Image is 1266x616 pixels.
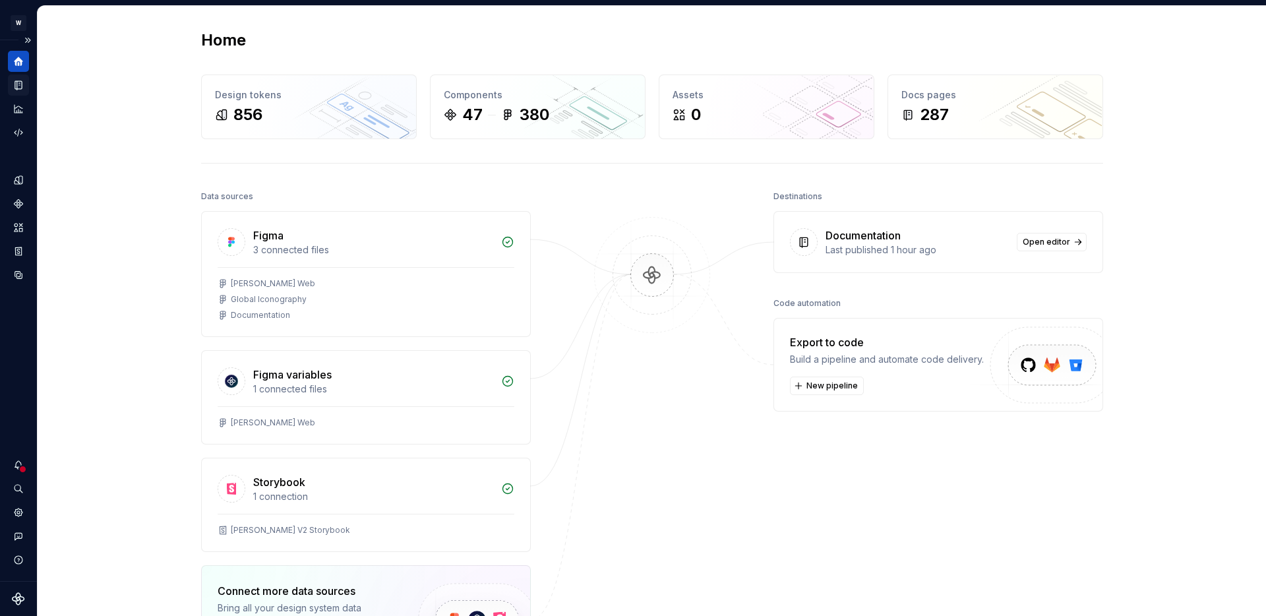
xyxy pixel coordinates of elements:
a: Data sources [8,264,29,286]
button: Expand sidebar [18,31,37,49]
div: 1 connection [253,490,493,503]
div: 287 [920,104,949,125]
a: Design tokens856 [201,75,417,139]
div: Components [444,88,632,102]
div: Connect more data sources [218,583,396,599]
div: Documentation [231,310,290,321]
button: New pipeline [790,377,864,395]
div: 856 [233,104,262,125]
div: 3 connected files [253,243,493,257]
span: New pipeline [806,381,858,391]
a: Assets0 [659,75,874,139]
a: Components47380 [430,75,646,139]
div: Storybook [253,474,305,490]
a: Storybook1 connection[PERSON_NAME] V2 Storybook [201,458,531,552]
h2: Home [201,30,246,51]
div: Design tokens [215,88,403,102]
div: Global Iconography [231,294,307,305]
button: W [3,9,34,37]
a: Settings [8,502,29,523]
div: [PERSON_NAME] V2 Storybook [231,525,350,536]
div: Data sources [201,187,253,206]
div: Destinations [773,187,822,206]
a: Code automation [8,122,29,143]
div: 1 connected files [253,383,493,396]
div: Documentation [826,228,901,243]
a: Home [8,51,29,72]
button: Contact support [8,526,29,547]
div: 47 [462,104,483,125]
div: W [11,15,26,31]
a: Analytics [8,98,29,119]
svg: Supernova Logo [12,592,25,605]
a: Figma3 connected files[PERSON_NAME] WebGlobal IconographyDocumentation [201,211,531,337]
button: Notifications [8,454,29,476]
div: [PERSON_NAME] Web [231,417,315,428]
div: [PERSON_NAME] Web [231,278,315,289]
a: Figma variables1 connected files[PERSON_NAME] Web [201,350,531,445]
a: Components [8,193,29,214]
a: Docs pages287 [888,75,1103,139]
div: 380 [520,104,549,125]
div: Export to code [790,334,984,350]
div: Last published 1 hour ago [826,243,1009,257]
span: Open editor [1023,237,1070,247]
div: 0 [691,104,701,125]
div: Build a pipeline and automate code delivery. [790,353,984,366]
div: Figma [253,228,284,243]
a: Open editor [1017,233,1087,251]
div: Assets [673,88,860,102]
button: Search ⌘K [8,478,29,499]
a: Storybook stories [8,241,29,262]
a: Assets [8,217,29,238]
div: Figma variables [253,367,332,383]
div: Code automation [773,294,841,313]
div: Docs pages [901,88,1089,102]
a: Design tokens [8,169,29,191]
a: Documentation [8,75,29,96]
